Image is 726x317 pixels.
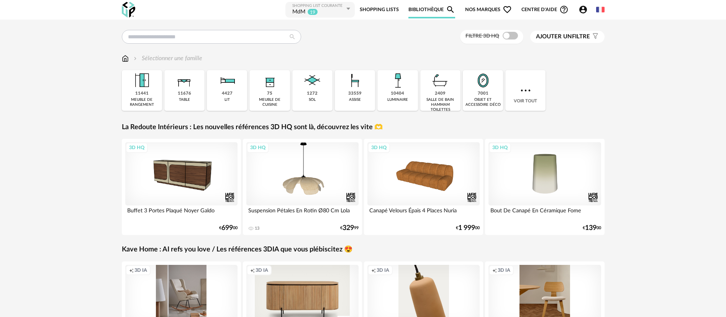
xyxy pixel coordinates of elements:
div: lit [225,97,230,102]
div: Shopping List courante [292,3,344,8]
div: objet et accessoire déco [465,97,501,107]
div: 75 [267,91,272,97]
a: Shopping Lists [360,1,399,18]
a: 3D HQ Bout De Canapé En Céramique Fome €13900 [485,139,605,235]
div: € 00 [456,225,480,231]
div: 3D HQ [247,143,269,153]
div: 1272 [307,91,318,97]
span: Creation icon [250,267,255,273]
span: Filter icon [590,33,599,41]
img: Table.png [174,70,195,91]
a: La Redoute Intérieurs : Les nouvelles références 3D HQ sont là, découvrez les vite 🫶 [122,123,383,132]
img: svg+xml;base64,PHN2ZyB3aWR0aD0iMTYiIGhlaWdodD0iMTciIHZpZXdCb3g9IjAgMCAxNiAxNyIgZmlsbD0ibm9uZSIgeG... [122,54,129,63]
span: Nos marques [465,1,512,18]
span: 3D IA [498,267,510,273]
div: 2409 [435,91,446,97]
img: fr [596,5,605,14]
img: Salle%20de%20bain.png [430,70,451,91]
span: 699 [221,225,233,231]
img: OXP [122,2,135,18]
img: more.7b13dc1.svg [519,84,533,97]
div: 3D HQ [368,143,390,153]
div: salle de bain hammam toilettes [423,97,458,112]
div: meuble de rangement [124,97,160,107]
a: BibliothèqueMagnify icon [408,1,455,18]
div: assise [349,97,361,102]
img: Sol.png [302,70,323,91]
div: 33559 [348,91,362,97]
div: 7001 [478,91,488,97]
a: 3D HQ Buffet 3 Portes Plaqué Noyer Galdo €69900 [122,139,241,235]
div: € 99 [340,225,359,231]
img: Rangement.png [259,70,280,91]
span: Account Circle icon [579,5,588,14]
div: 3D HQ [489,143,511,153]
div: sol [309,97,316,102]
span: Magnify icon [446,5,455,14]
span: Heart Outline icon [503,5,512,14]
a: 3D HQ Canapé Velours Épais 4 Places Nuria €1 99900 [364,139,483,235]
div: MdM [292,8,305,16]
div: Voir tout [505,70,546,111]
span: Filtre 3D HQ [465,33,499,39]
div: € 00 [219,225,238,231]
a: Kave Home : AI refs you love / Les références 3DIA que vous plébiscitez 😍 [122,245,352,254]
img: Luminaire.png [387,70,408,91]
img: Meuble%20de%20rangement.png [131,70,152,91]
img: Miroir.png [473,70,493,91]
span: 1 999 [458,225,475,231]
div: meuble de cuisine [252,97,287,107]
div: Suspension Pétales En Rotin Ø80 Cm Lola [246,205,359,221]
div: 10404 [391,91,404,97]
span: 329 [343,225,354,231]
span: Creation icon [492,267,497,273]
span: 3D IA [134,267,147,273]
span: filtre [536,33,590,41]
div: 13 [255,226,259,231]
div: 3D HQ [126,143,148,153]
div: € 00 [583,225,601,231]
span: Account Circle icon [579,5,591,14]
span: Creation icon [129,267,134,273]
span: Centre d'aideHelp Circle Outline icon [521,5,569,14]
span: 3D IA [377,267,389,273]
div: 11441 [135,91,149,97]
span: Ajouter un [536,34,572,39]
img: svg+xml;base64,PHN2ZyB3aWR0aD0iMTYiIGhlaWdodD0iMTYiIHZpZXdCb3g9IjAgMCAxNiAxNiIgZmlsbD0ibm9uZSIgeG... [132,54,138,63]
div: Sélectionner une famille [132,54,202,63]
div: Buffet 3 Portes Plaqué Noyer Galdo [125,205,238,221]
span: 139 [585,225,597,231]
div: Canapé Velours Épais 4 Places Nuria [367,205,480,221]
span: Creation icon [371,267,376,273]
sup: 19 [307,8,318,15]
div: luminaire [387,97,408,102]
div: 4427 [222,91,233,97]
a: 3D HQ Suspension Pétales En Rotin Ø80 Cm Lola 13 €32999 [243,139,362,235]
button: Ajouter unfiltre Filter icon [530,31,605,43]
div: table [179,97,190,102]
img: Assise.png [345,70,365,91]
span: 3D IA [256,267,268,273]
div: Bout De Canapé En Céramique Fome [488,205,601,221]
span: Help Circle Outline icon [559,5,569,14]
img: Literie.png [217,70,238,91]
div: 11676 [178,91,191,97]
